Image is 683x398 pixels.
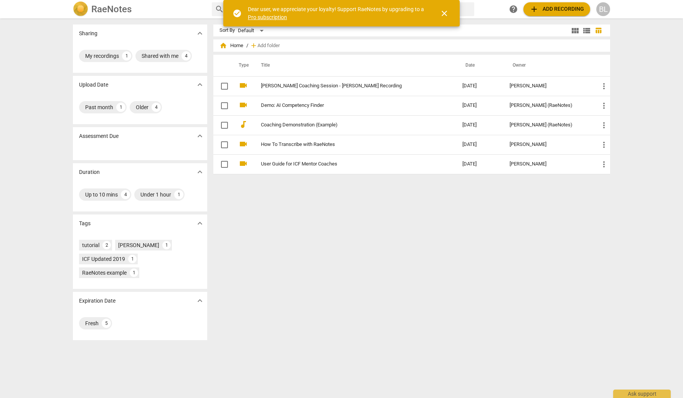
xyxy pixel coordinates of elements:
[79,219,91,228] p: Tags
[195,296,205,305] span: expand_more
[569,25,581,36] button: Tile view
[440,9,449,18] span: close
[257,43,280,49] span: Add folder
[116,103,125,112] div: 1
[152,103,161,112] div: 4
[79,297,115,305] p: Expiration Date
[510,103,587,108] div: [PERSON_NAME] (RaeNotes)
[121,190,130,199] div: 4
[510,161,587,167] div: [PERSON_NAME]
[195,167,205,177] span: expand_more
[140,191,171,198] div: Under 1 hour
[79,132,119,140] p: Assessment Due
[195,80,205,89] span: expand_more
[73,2,206,17] a: LogoRaeNotes
[456,154,504,174] td: [DATE]
[238,25,266,37] div: Default
[456,76,504,96] td: [DATE]
[194,166,206,178] button: Show more
[82,269,127,277] div: RaeNotes example
[162,241,171,249] div: 1
[194,295,206,306] button: Show more
[219,42,243,49] span: Home
[79,81,108,89] p: Upload Date
[252,55,456,76] th: Title
[194,130,206,142] button: Show more
[599,101,609,110] span: more_vert
[456,115,504,135] td: [DATE]
[571,26,580,35] span: view_module
[73,2,88,17] img: Logo
[79,168,100,176] p: Duration
[194,79,206,90] button: Show more
[239,81,248,90] span: videocam
[128,255,137,263] div: 1
[194,28,206,39] button: Show more
[456,55,504,76] th: Date
[530,5,584,14] span: Add recording
[613,390,671,398] div: Ask support
[233,9,242,18] span: check_circle
[181,51,191,61] div: 4
[506,2,520,16] a: Help
[195,131,205,141] span: expand_more
[261,83,435,89] a: [PERSON_NAME] Coaching Session - [PERSON_NAME] Recording
[85,52,119,60] div: My recordings
[102,241,111,249] div: 2
[261,103,435,108] a: Demo: AI Competency Finder
[85,319,99,327] div: Fresh
[510,142,587,147] div: [PERSON_NAME]
[79,29,97,38] p: Sharing
[130,269,138,277] div: 1
[246,43,248,49] span: /
[136,103,148,111] div: Older
[261,122,435,128] a: Coaching Demonstration (Example)
[118,241,159,249] div: [PERSON_NAME]
[510,122,587,128] div: [PERSON_NAME] (RaeNotes)
[261,142,435,147] a: How To Transcribe with RaeNotes
[261,161,435,167] a: User Guide for ICF Mentor Coaches
[599,140,609,149] span: more_vert
[435,4,454,23] button: Close
[85,191,118,198] div: Up to 10 mins
[456,135,504,154] td: [DATE]
[599,160,609,169] span: more_vert
[195,29,205,38] span: expand_more
[239,100,248,110] span: videocam
[592,25,604,36] button: Table view
[82,255,125,263] div: ICF Updated 2019
[233,55,252,76] th: Type
[82,241,99,249] div: tutorial
[595,27,602,34] span: table_chart
[250,42,257,49] span: add
[194,218,206,229] button: Show more
[85,103,113,111] div: Past month
[596,2,610,16] button: BL
[503,55,593,76] th: Owner
[91,4,132,15] h2: RaeNotes
[599,121,609,130] span: more_vert
[122,51,131,61] div: 1
[599,82,609,91] span: more_vert
[195,219,205,228] span: expand_more
[530,5,539,14] span: add
[523,2,590,16] button: Upload
[248,5,426,21] div: Dear user, we appreciate your loyalty! Support RaeNotes by upgrading to a
[456,96,504,115] td: [DATE]
[248,14,287,20] a: Pro subscription
[142,52,178,60] div: Shared with me
[239,120,248,129] span: audiotrack
[581,25,592,36] button: List view
[239,159,248,168] span: videocam
[219,42,227,49] span: home
[219,28,235,33] div: Sort By
[510,83,587,89] div: [PERSON_NAME]
[174,190,183,199] div: 1
[239,139,248,149] span: videocam
[582,26,591,35] span: view_list
[102,319,111,328] div: 5
[215,5,224,14] span: search
[509,5,518,14] span: help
